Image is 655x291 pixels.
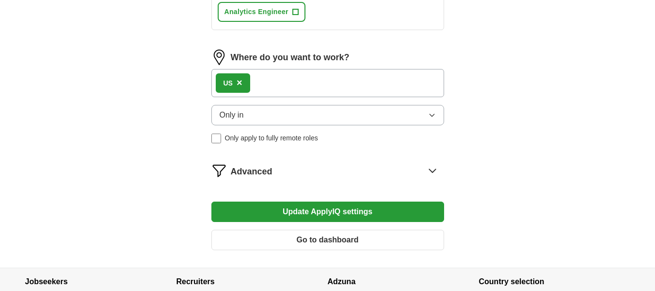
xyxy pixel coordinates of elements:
[218,2,305,22] button: Analytics Engineer
[224,7,288,17] span: Analytics Engineer
[211,163,227,178] img: filter
[231,51,350,64] label: Where do you want to work?
[220,109,244,121] span: Only in
[225,133,318,143] span: Only apply to fully remote roles
[237,76,242,90] button: ×
[211,202,444,222] button: Update ApplyIQ settings
[211,134,221,143] input: Only apply to fully remote roles
[231,165,272,178] span: Advanced
[211,105,444,125] button: Only in
[224,78,233,88] div: US
[211,50,227,65] img: location.png
[237,77,242,88] span: ×
[211,230,444,250] button: Go to dashboard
